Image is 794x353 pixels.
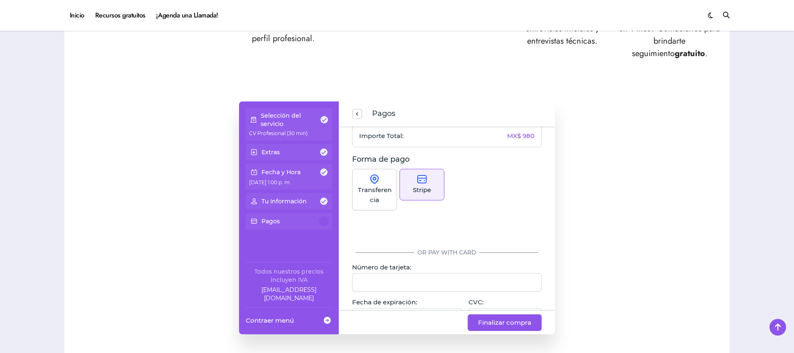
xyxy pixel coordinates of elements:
[358,185,392,205] p: Transferencia
[507,132,535,140] span: MX$ 980
[370,174,380,184] img: onSite
[151,4,224,27] a: ¡Agenda una Llamada!
[352,263,542,272] p: Número de tarjeta:
[352,298,462,306] p: Fecha de expiración:
[358,279,536,286] iframe: Campo de entrada seguro del número de tarjeta
[469,298,542,306] p: CVC:
[352,224,542,240] iframe: Campo de entrada seguro del botón de pago
[413,185,431,195] p: Stripe
[359,132,403,140] span: Importe Total:
[675,47,705,59] strong: gratuito
[261,168,301,176] p: Fecha y Hora
[261,217,280,225] p: Pagos
[90,4,151,27] a: Recursos gratuitos
[352,109,362,119] button: previous step
[73,20,494,45] p: Incluye videollamada de 50 minutos, análisis detallado, tu CV y un CV adicional, en caso de que t...
[246,267,332,284] div: Todos nuestros precios incluyen IVA
[249,179,291,185] span: [DATE] 1:00 p. m.
[249,130,308,136] span: CV Profesional (30 min)
[261,197,307,205] p: Tu Información
[372,108,395,120] span: Pagos
[468,314,542,331] button: Finalizar compra
[261,148,280,156] p: Extras
[64,4,90,27] a: Inicio
[478,318,531,328] span: Finalizar compra
[261,111,320,128] p: Selección del servicio
[352,154,542,165] p: Forma de pago
[417,249,476,257] span: Or pay with card
[417,174,427,184] img: stripe
[246,286,332,302] a: Company email: ayuda@elhadadelasvacantes.com
[246,316,294,325] span: Contraer menú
